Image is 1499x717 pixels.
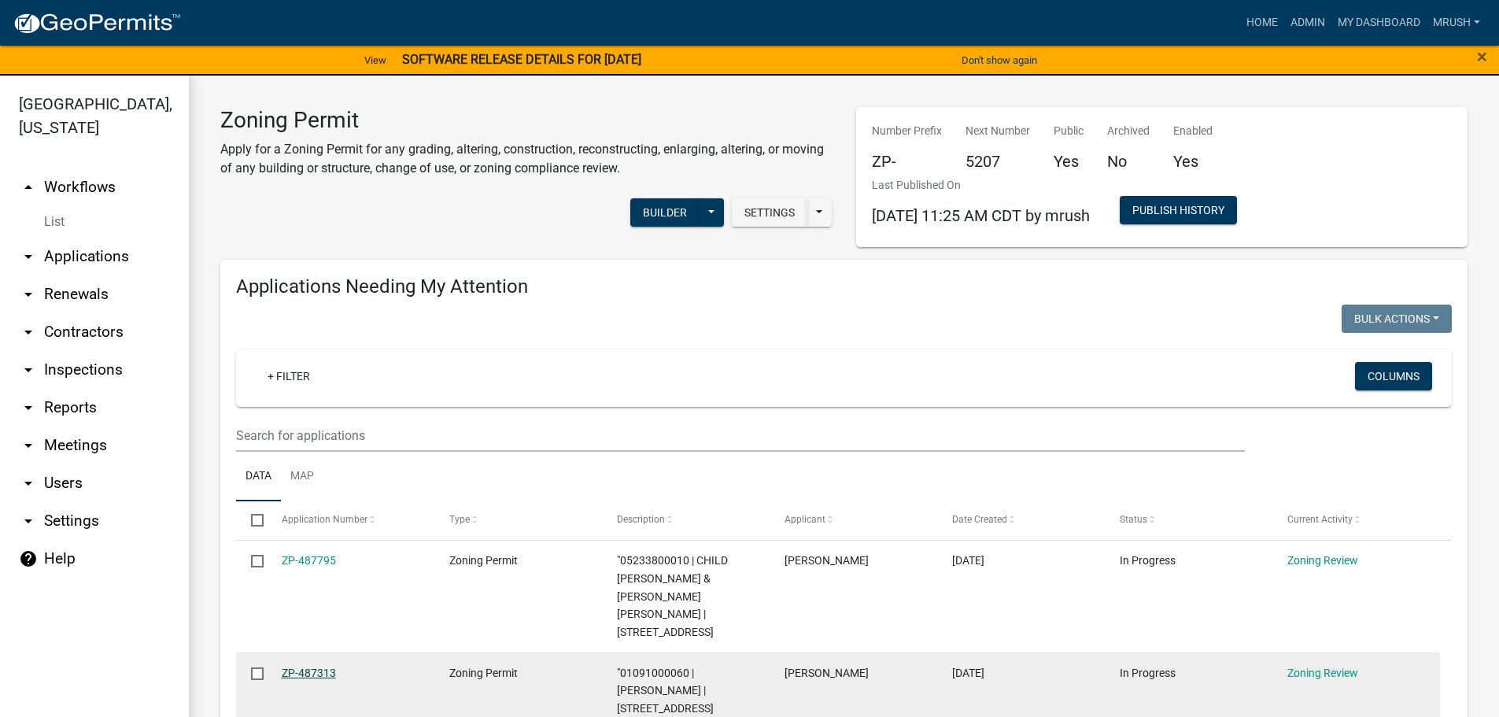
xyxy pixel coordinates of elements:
span: In Progress [1120,667,1176,679]
span: Zoning Permit [449,554,518,567]
p: Next Number [965,123,1030,139]
datatable-header-cell: Current Activity [1272,501,1440,539]
i: arrow_drop_down [19,323,38,342]
span: "01091000060 | WADDINGTON TAMMY | 23957 CARDINAL AVE [617,667,714,715]
a: Home [1240,8,1284,38]
wm-modal-confirm: Workflow Publish History [1120,205,1237,217]
p: Number Prefix [872,123,942,139]
a: View [358,47,393,73]
span: Current Activity [1287,514,1353,525]
datatable-header-cell: Status [1105,501,1272,539]
p: Apply for a Zoning Permit for any grading, altering, construction, reconstructing, enlarging, alt... [220,140,833,178]
i: arrow_drop_down [19,360,38,379]
h5: Yes [1173,152,1213,171]
span: Tammy Waddington [785,667,869,679]
h3: Zoning Permit [220,107,833,134]
h5: ZP- [872,152,942,171]
strong: SOFTWARE RELEASE DETAILS FOR [DATE] [402,52,641,67]
a: Zoning Review [1287,667,1358,679]
span: In Progress [1120,554,1176,567]
span: Alice Child [785,554,869,567]
i: arrow_drop_down [19,285,38,304]
span: Application Number [282,514,367,525]
p: Last Published On [872,177,1090,194]
datatable-header-cell: Select [236,501,266,539]
button: Don't show again [955,47,1043,73]
span: 10/02/2025 [952,667,984,679]
button: Bulk Actions [1342,305,1452,333]
span: "05233800010 | CHILD DONALD RAY & ALICE MARIE | 15127 ELM ST [617,554,728,638]
span: × [1477,46,1487,68]
p: Public [1054,123,1084,139]
i: help [19,549,38,568]
a: ZP-487795 [282,554,336,567]
i: arrow_drop_down [19,474,38,493]
i: arrow_drop_down [19,436,38,455]
span: Zoning Permit [449,667,518,679]
h5: Yes [1054,152,1084,171]
span: Type [449,514,470,525]
a: Admin [1284,8,1331,38]
datatable-header-cell: Date Created [937,501,1105,539]
span: 10/03/2025 [952,554,984,567]
a: My Dashboard [1331,8,1427,38]
button: Close [1477,47,1487,66]
button: Settings [732,198,807,227]
span: [DATE] 11:25 AM CDT by mrush [872,206,1090,225]
datatable-header-cell: Applicant [770,501,937,539]
p: Enabled [1173,123,1213,139]
a: + Filter [255,362,323,390]
datatable-header-cell: Application Number [266,501,434,539]
input: Search for applications [236,419,1245,452]
a: Data [236,452,281,502]
span: Description [617,514,665,525]
a: ZP-487313 [282,667,336,679]
h4: Applications Needing My Attention [236,275,1452,298]
button: Publish History [1120,196,1237,224]
span: Applicant [785,514,825,525]
span: Status [1120,514,1147,525]
a: MRush [1427,8,1486,38]
button: Builder [630,198,700,227]
datatable-header-cell: Description [602,501,770,539]
i: arrow_drop_down [19,247,38,266]
span: Date Created [952,514,1007,525]
a: Zoning Review [1287,554,1358,567]
i: arrow_drop_down [19,398,38,417]
datatable-header-cell: Type [434,501,601,539]
i: arrow_drop_up [19,178,38,197]
i: arrow_drop_down [19,512,38,530]
a: Map [281,452,323,502]
button: Columns [1355,362,1432,390]
h5: No [1107,152,1150,171]
p: Archived [1107,123,1150,139]
h5: 5207 [965,152,1030,171]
